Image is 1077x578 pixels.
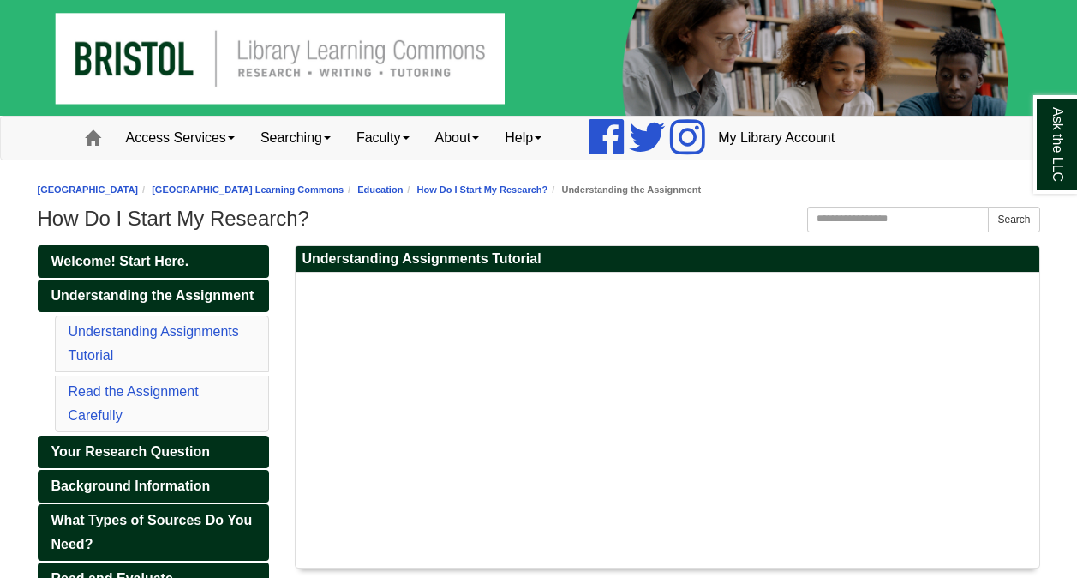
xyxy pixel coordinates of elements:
h2: Understanding Assignments Tutorial [296,246,1039,273]
a: Background Information [38,470,269,503]
nav: breadcrumb [38,182,1040,198]
a: My Library Account [705,117,847,160]
a: Faculty [344,117,422,160]
span: What Types of Sources Do You Need? [51,513,253,551]
iframe: YouTube video player [304,281,784,551]
button: Search [988,207,1039,232]
span: Understanding the Assignment [51,288,254,303]
a: [GEOGRAPHIC_DATA] [38,184,139,195]
a: Understanding Assignments Tutorial [69,324,239,363]
a: Read the Assignment Carefully [69,384,199,423]
a: Access Services [113,117,248,160]
a: About [422,117,493,160]
a: [GEOGRAPHIC_DATA] Learning Commons [152,184,344,195]
span: Your Research Question [51,444,211,459]
a: What Types of Sources Do You Need? [38,504,269,561]
a: Welcome! Start Here. [38,245,269,278]
span: Background Information [51,479,211,493]
a: Searching [248,117,344,160]
a: Understanding the Assignment [38,280,269,312]
a: Help [492,117,554,160]
li: Understanding the Assignment [547,182,701,198]
a: Education [357,184,403,195]
a: How Do I Start My Research? [416,184,547,195]
span: Welcome! Start Here. [51,254,189,268]
h1: How Do I Start My Research? [38,207,1040,231]
a: Your Research Question [38,436,269,468]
